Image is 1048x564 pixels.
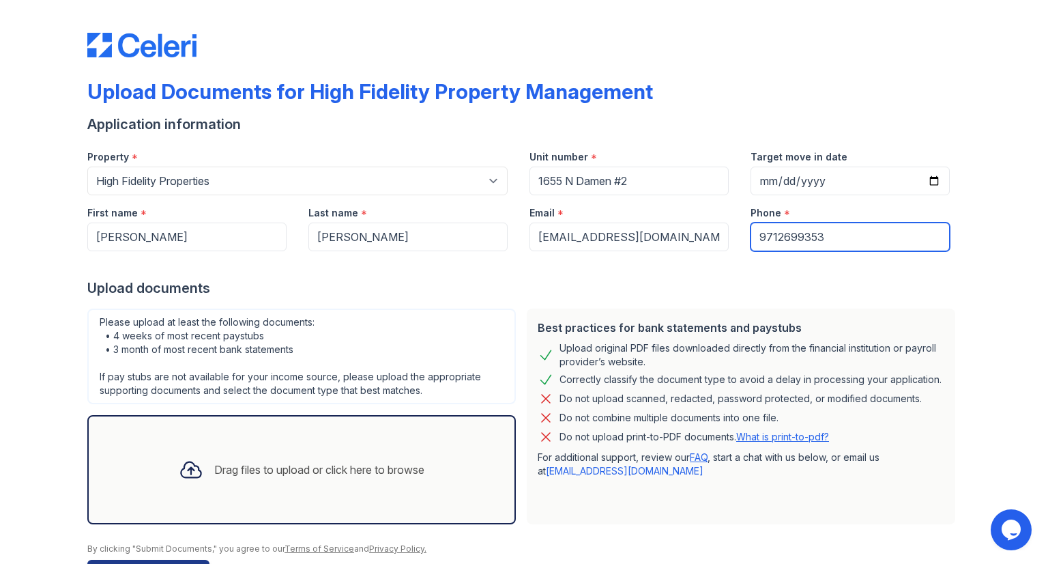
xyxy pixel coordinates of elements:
[690,451,708,463] a: FAQ
[529,150,588,164] label: Unit number
[87,33,196,57] img: CE_Logo_Blue-a8612792a0a2168367f1c8372b55b34899dd931a85d93a1a3d3e32e68fde9ad4.png
[991,509,1034,550] iframe: chat widget
[87,206,138,220] label: First name
[751,206,781,220] label: Phone
[559,341,944,369] div: Upload original PDF files downloaded directly from the financial institution or payroll provider’...
[538,320,944,336] div: Best practices for bank statements and paystubs
[559,371,942,388] div: Correctly classify the document type to avoid a delay in processing your application.
[559,410,778,426] div: Do not combine multiple documents into one file.
[285,544,354,554] a: Terms of Service
[87,309,516,404] div: Please upload at least the following documents: • 4 weeks of most recent paystubs • 3 month of mo...
[87,79,653,104] div: Upload Documents for High Fidelity Property Management
[308,206,358,220] label: Last name
[538,451,944,478] p: For additional support, review our , start a chat with us below, or email us at
[87,115,961,134] div: Application information
[87,544,961,554] div: By clicking "Submit Documents," you agree to our and
[369,544,426,554] a: Privacy Policy.
[559,430,829,444] p: Do not upload print-to-PDF documents.
[546,465,703,477] a: [EMAIL_ADDRESS][DOMAIN_NAME]
[736,431,829,442] a: What is print-to-pdf?
[559,391,922,407] div: Do not upload scanned, redacted, password protected, or modified documents.
[87,150,129,164] label: Property
[214,462,424,478] div: Drag files to upload or click here to browse
[751,150,847,164] label: Target move in date
[87,279,961,298] div: Upload documents
[529,206,555,220] label: Email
